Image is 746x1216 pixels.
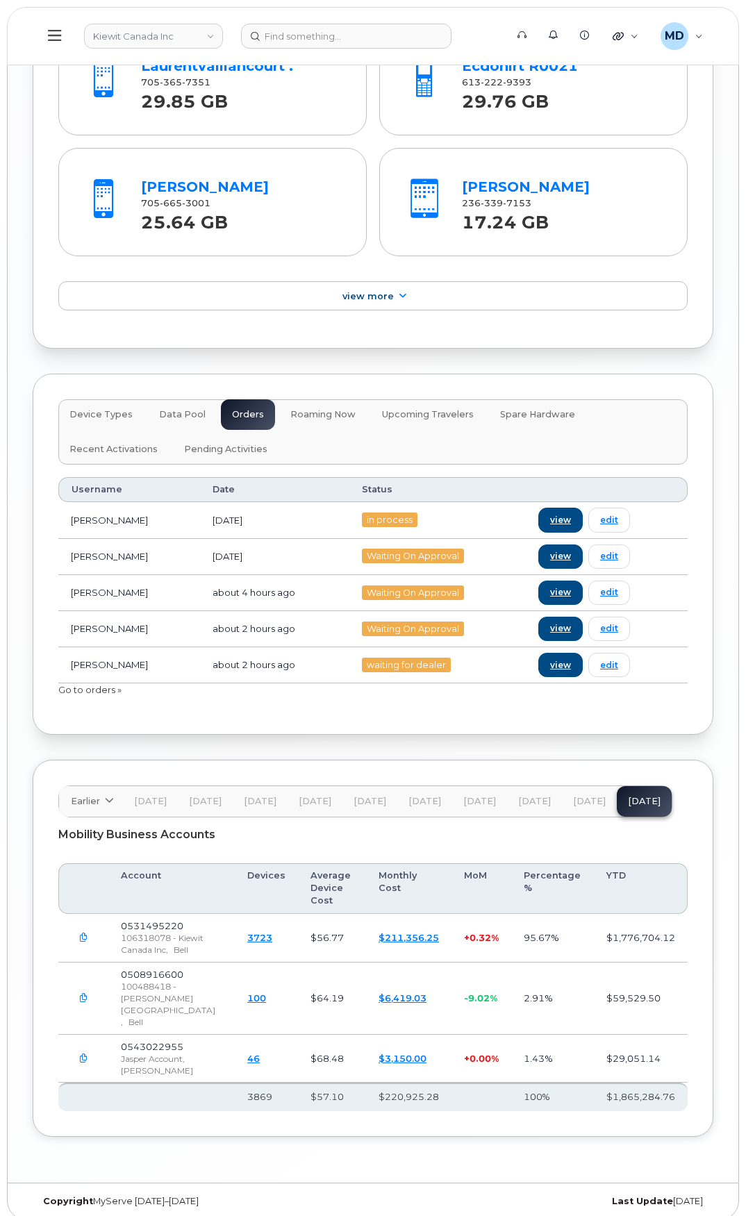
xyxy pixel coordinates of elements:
[379,932,439,943] a: $211,356.25
[184,444,267,455] span: Pending Activities
[200,539,349,575] td: [DATE]
[200,611,349,647] td: about 2 hours ago
[366,863,451,914] th: Monthly Cost
[247,932,272,943] a: 3723
[511,963,594,1035] td: 2.91%
[160,198,182,208] span: 665
[594,1083,688,1110] th: $1,865,284.76
[141,178,269,195] a: [PERSON_NAME]
[603,22,648,50] div: Quicklinks
[354,796,386,807] span: [DATE]
[366,1083,451,1110] th: $220,925.28
[159,409,206,420] span: Data Pool
[462,204,549,233] strong: 17.24 GB
[500,409,575,420] span: Spare Hardware
[342,291,394,301] span: View More
[612,1196,673,1206] strong: Last Update
[588,617,630,641] a: edit
[235,863,298,914] th: Devices
[58,817,688,852] div: Mobility Business Accounts
[511,1083,594,1110] th: 100%
[58,477,200,502] th: Username
[121,1053,185,1064] span: Jasper Account,
[69,444,158,455] span: Recent Activations
[241,24,451,49] input: Find something...
[538,581,583,605] a: view
[121,1041,183,1052] span: 0543022955
[362,622,464,636] span: Waiting On Approval
[511,914,594,963] td: 95.67%
[464,932,470,943] span: +
[298,963,366,1035] td: $64.19
[462,83,549,112] strong: 29.76 GB
[141,83,228,112] strong: 29.85 GB
[470,1053,499,1064] span: 0.00%
[58,281,688,310] a: View More
[141,58,293,74] a: Laurentvaillancourt .
[200,477,349,502] th: Date
[379,992,426,1003] a: $6,419.03
[518,796,551,807] span: [DATE]
[160,77,182,88] span: 365
[200,575,349,611] td: about 4 hours ago
[594,1035,688,1083] td: $29,051.14
[298,863,366,914] th: Average Device Cost
[121,981,215,1027] span: 100488418 - [PERSON_NAME] [GEOGRAPHIC_DATA] ,
[665,28,684,44] span: MD
[538,508,583,532] a: view
[462,58,578,74] a: Ecdonlrt R0021
[174,944,188,955] span: Bell
[538,653,583,677] a: view
[121,933,204,955] span: 106318078 - Kiewit Canada Inc,
[299,796,331,807] span: [DATE]
[58,502,200,538] td: [PERSON_NAME]
[121,1065,193,1076] span: [PERSON_NAME]
[464,992,497,1003] span: -9.02%
[43,1196,93,1206] strong: Copyright
[290,409,356,420] span: Roaming Now
[298,914,366,963] td: $56.77
[349,477,526,502] th: Status
[84,24,223,49] a: Kiewit Canada Inc
[298,1083,366,1110] th: $57.10
[594,863,688,914] th: YTD
[58,647,200,683] td: [PERSON_NAME]
[588,508,630,532] a: edit
[69,409,133,420] span: Device Types
[247,1053,260,1064] a: 46
[58,575,200,611] td: [PERSON_NAME]
[481,77,503,88] span: 222
[141,77,210,88] span: 705
[481,198,503,208] span: 339
[182,198,210,208] span: 3001
[464,1053,470,1064] span: +
[503,198,531,208] span: 7153
[121,969,183,980] span: 0508916600
[538,617,583,641] a: view
[58,539,200,575] td: [PERSON_NAME]
[382,409,474,420] span: Upcoming Travelers
[182,77,210,88] span: 7351
[298,1035,366,1083] td: $68.48
[134,796,167,807] span: [DATE]
[362,658,451,672] span: waiting for dealer
[573,796,606,807] span: [DATE]
[247,992,266,1003] a: 100
[141,204,228,233] strong: 25.64 GB
[33,1196,373,1207] div: MyServe [DATE]–[DATE]
[373,1196,713,1207] div: [DATE]
[686,1156,736,1206] iframe: Messenger Launcher
[462,198,531,208] span: 236
[362,513,417,527] span: in process
[58,611,200,647] td: [PERSON_NAME]
[59,786,123,817] a: Earlier
[588,544,630,569] a: edit
[408,796,441,807] span: [DATE]
[200,647,349,683] td: about 2 hours ago
[108,863,235,914] th: Account
[588,653,630,677] a: edit
[235,1083,298,1110] th: 3869
[462,77,531,88] span: 613
[451,863,511,914] th: MoM
[588,581,630,605] a: edit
